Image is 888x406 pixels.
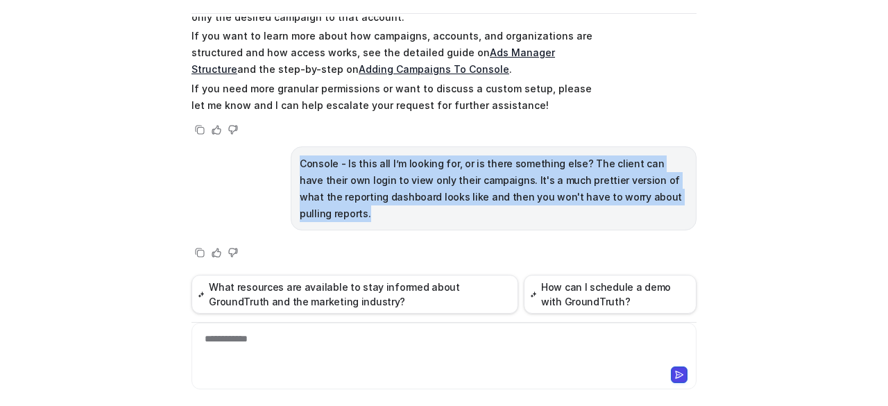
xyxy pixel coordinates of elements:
[300,155,688,222] p: Console - Is this all I’m looking for, or is there something else? The client can have their own ...
[359,63,509,75] a: Adding Campaigns To Console
[191,81,597,114] p: If you need more granular permissions or want to discuss a custom setup, please let me know and I...
[191,28,597,78] p: If you want to learn more about how campaigns, accounts, and organizations are structured and how...
[524,275,697,314] button: How can I schedule a demo with GroundTruth?
[191,275,518,314] button: What resources are available to stay informed about GroundTruth and the marketing industry?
